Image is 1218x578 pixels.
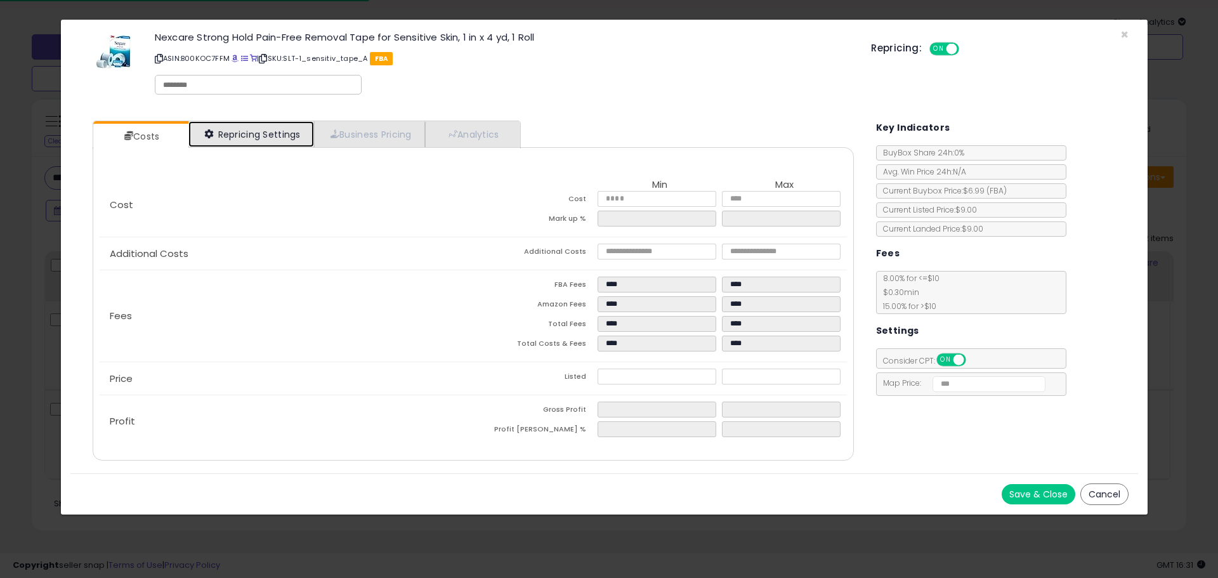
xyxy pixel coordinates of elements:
button: Save & Close [1002,484,1075,504]
h5: Fees [876,246,900,261]
span: Map Price: [877,378,1046,388]
td: Listed [473,369,598,388]
td: Profit [PERSON_NAME] % [473,421,598,441]
p: Fees [100,311,473,321]
span: $0.30 min [877,287,919,298]
th: Min [598,180,722,191]
span: ON [938,355,953,365]
span: Current Buybox Price: [877,185,1007,196]
td: Total Costs & Fees [473,336,598,355]
span: 15.00 % for > $10 [877,301,936,312]
a: BuyBox page [232,53,239,63]
td: Gross Profit [473,402,598,421]
span: ( FBA ) [986,185,1007,196]
span: Consider CPT: [877,355,983,366]
a: Your listing only [250,53,257,63]
h5: Settings [876,323,919,339]
p: Price [100,374,473,384]
th: Max [722,180,846,191]
a: Business Pricing [314,121,425,147]
h5: Repricing: [871,43,922,53]
a: Costs [93,124,187,149]
p: Cost [100,200,473,210]
td: Amazon Fees [473,296,598,316]
a: Analytics [425,121,519,147]
h5: Key Indicators [876,120,950,136]
span: FBA [370,52,393,65]
td: Additional Costs [473,244,598,263]
span: ON [931,44,946,55]
h3: Nexcare Strong Hold Pain-Free Removal Tape for Sensitive Skin, 1 in x 4 yd, 1 Roll [155,32,852,42]
td: FBA Fees [473,277,598,296]
span: $6.99 [963,185,1007,196]
span: OFF [964,355,984,365]
button: Cancel [1080,483,1129,505]
p: Additional Costs [100,249,473,259]
img: 41B650KnBPL._SL60_.jpg [94,32,132,70]
td: Mark up % [473,211,598,230]
p: ASIN: B00KOC7FFM | SKU: SLT-1_sensitiv_tape_A [155,48,852,69]
td: Cost [473,191,598,211]
p: Profit [100,416,473,426]
td: Total Fees [473,316,598,336]
span: Current Listed Price: $9.00 [877,204,977,215]
a: All offer listings [241,53,248,63]
span: 8.00 % for <= $10 [877,273,940,312]
span: Current Landed Price: $9.00 [877,223,983,234]
span: OFF [957,44,978,55]
span: BuyBox Share 24h: 0% [877,147,964,158]
span: × [1120,25,1129,44]
a: Repricing Settings [188,121,314,147]
span: Avg. Win Price 24h: N/A [877,166,966,177]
